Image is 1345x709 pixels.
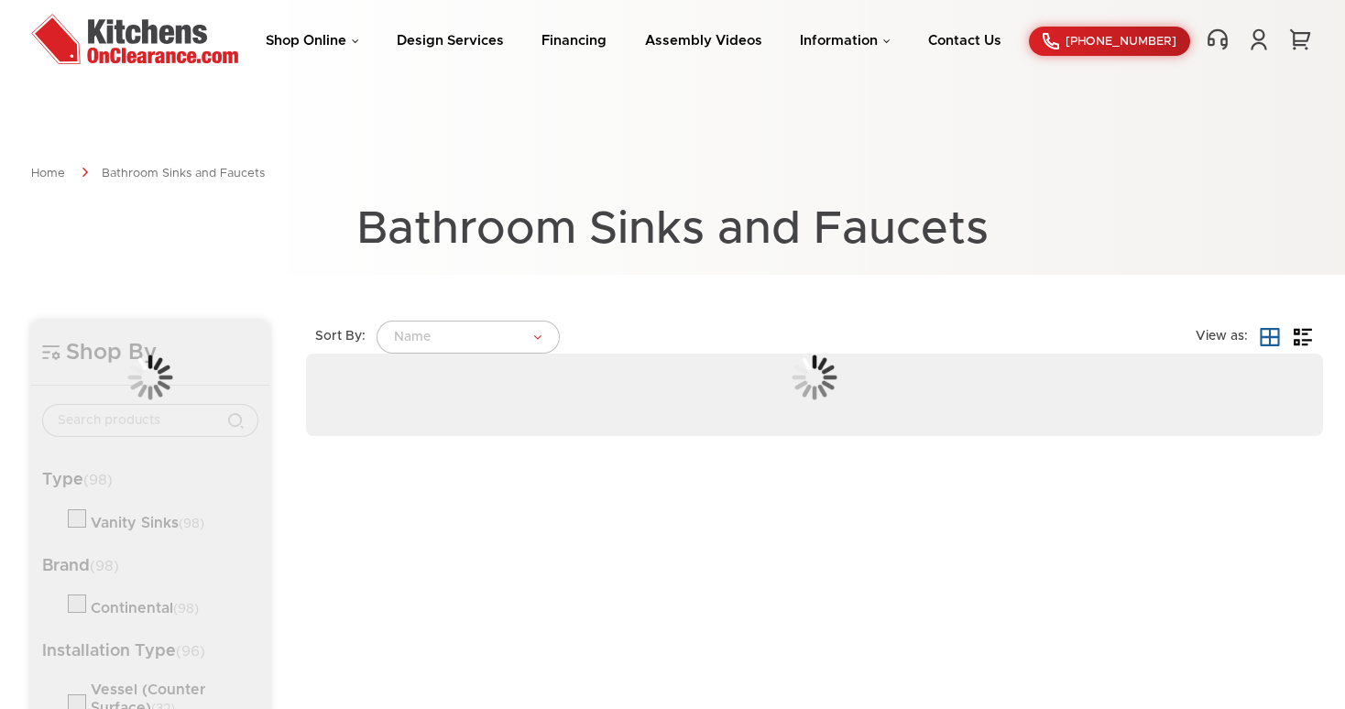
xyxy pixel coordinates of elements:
a: Design Services [397,34,504,48]
label: View as: [1196,329,1248,345]
a: [PHONE_NUMBER] [1029,27,1190,56]
a: Home [31,168,65,180]
a: Bathroom Sinks and Faucets [102,168,265,180]
a: Shop Online [266,34,359,48]
a: Information [800,34,891,48]
a: List [1292,326,1314,348]
label: Sort By: [315,329,366,345]
a: Financing [541,34,607,48]
h1: Bathroom Sinks and Faucets [31,205,1314,254]
span: [PHONE_NUMBER] [1066,36,1176,48]
a: Assembly Videos [645,34,762,48]
img: Kitchens On Clearance [31,14,238,64]
a: Contact Us [928,34,1001,48]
